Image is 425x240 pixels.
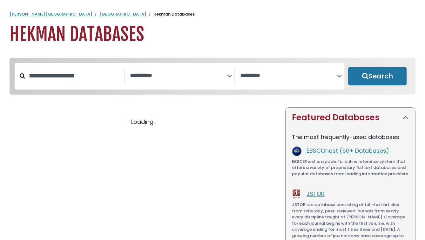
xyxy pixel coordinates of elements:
[25,70,124,81] input: Search database by title or keyword
[348,67,407,85] button: Submit for Search Results
[240,72,337,79] textarea: Search
[286,108,415,128] button: Featured Databases
[307,190,325,198] a: JSTOR
[146,11,195,17] li: Hekman Databases
[292,133,409,141] p: The most frequently-used databases
[130,72,227,79] textarea: Search
[10,58,415,95] nav: Search filters
[307,147,389,155] a: EBSCOhost (50+ Databases)
[99,11,146,17] a: [GEOGRAPHIC_DATA]
[10,11,92,17] a: [PERSON_NAME][GEOGRAPHIC_DATA]
[292,158,409,177] p: EBSCOhost is a powerful online reference system that offers a variety of proprietary full text da...
[10,24,415,45] h1: Hekman Databases
[10,11,415,17] nav: breadcrumb
[10,117,278,126] div: Loading...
